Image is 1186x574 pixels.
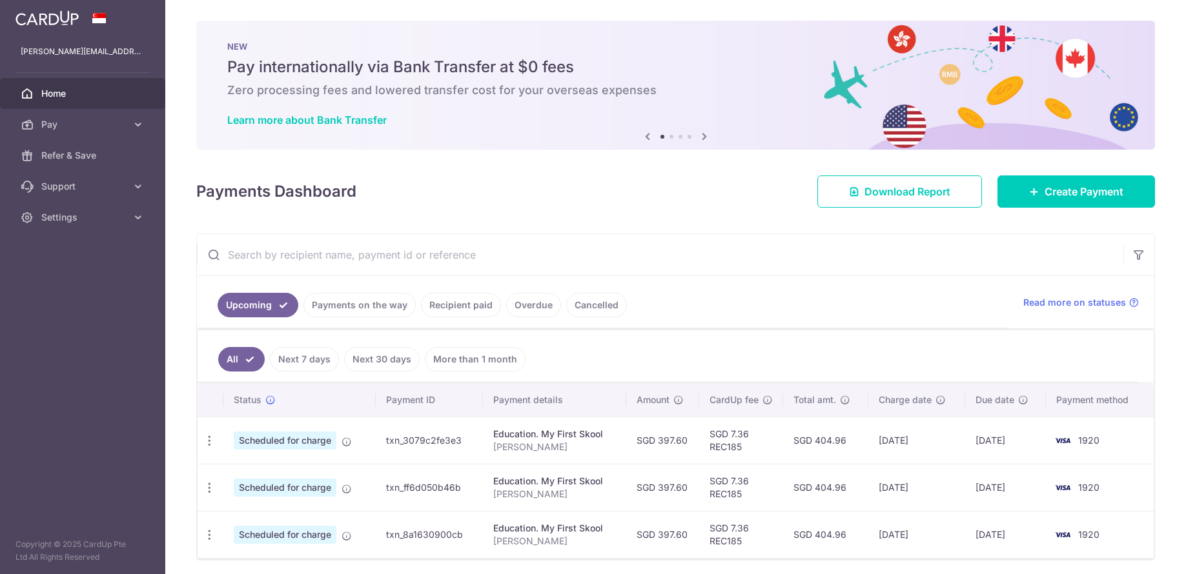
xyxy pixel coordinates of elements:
[868,464,965,511] td: [DATE]
[41,149,127,162] span: Refer & Save
[41,180,127,193] span: Support
[965,417,1046,464] td: [DATE]
[376,464,483,511] td: txn_ff6d050b46b
[699,511,783,558] td: SGD 7.36 REC185
[376,383,483,417] th: Payment ID
[1078,529,1099,540] span: 1920
[493,475,616,488] div: Education. My First Skool
[1050,527,1076,542] img: Bank Card
[41,87,127,100] span: Home
[1023,296,1126,309] span: Read more on statuses
[710,393,759,406] span: CardUp fee
[41,118,127,131] span: Pay
[626,511,699,558] td: SGD 397.60
[1078,482,1099,493] span: 1920
[1050,433,1076,448] img: Bank Card
[196,180,356,203] h4: Payments Dashboard
[234,431,336,450] span: Scheduled for charge
[493,440,616,453] p: [PERSON_NAME]
[506,293,561,317] a: Overdue
[1078,435,1099,446] span: 1920
[493,522,616,535] div: Education. My First Skool
[227,114,387,126] a: Learn more about Bank Transfer
[227,83,1124,98] h6: Zero processing fees and lowered transfer cost for your overseas expenses
[864,184,950,199] span: Download Report
[376,417,483,464] td: txn_3079c2fe3e3
[817,175,982,208] a: Download Report
[493,535,616,548] p: [PERSON_NAME]
[793,393,836,406] span: Total amt.
[21,45,145,58] p: [PERSON_NAME][EMAIL_ADDRESS][DOMAIN_NAME]
[965,511,1046,558] td: [DATE]
[566,293,627,317] a: Cancelled
[997,175,1155,208] a: Create Payment
[483,383,626,417] th: Payment details
[1023,296,1139,309] a: Read more on statuses
[976,393,1014,406] span: Due date
[421,293,501,317] a: Recipient paid
[783,417,868,464] td: SGD 404.96
[626,464,699,511] td: SGD 397.60
[234,393,261,406] span: Status
[868,511,965,558] td: [DATE]
[303,293,416,317] a: Payments on the way
[879,393,932,406] span: Charge date
[493,488,616,500] p: [PERSON_NAME]
[41,211,127,224] span: Settings
[197,234,1123,275] input: Search by recipient name, payment id or reference
[637,393,670,406] span: Amount
[783,464,868,511] td: SGD 404.96
[344,347,420,371] a: Next 30 days
[196,21,1155,150] img: Bank transfer banner
[425,347,526,371] a: More than 1 month
[376,511,483,558] td: txn_8a1630900cb
[626,417,699,464] td: SGD 397.60
[15,10,79,26] img: CardUp
[1046,383,1154,417] th: Payment method
[699,464,783,511] td: SGD 7.36 REC185
[218,293,298,317] a: Upcoming
[1050,480,1076,495] img: Bank Card
[218,347,265,371] a: All
[868,417,965,464] td: [DATE]
[234,479,336,497] span: Scheduled for charge
[227,41,1124,52] p: NEW
[965,464,1046,511] td: [DATE]
[493,428,616,440] div: Education. My First Skool
[270,347,339,371] a: Next 7 days
[227,57,1124,77] h5: Pay internationally via Bank Transfer at $0 fees
[1045,184,1123,199] span: Create Payment
[234,526,336,544] span: Scheduled for charge
[699,417,783,464] td: SGD 7.36 REC185
[783,511,868,558] td: SGD 404.96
